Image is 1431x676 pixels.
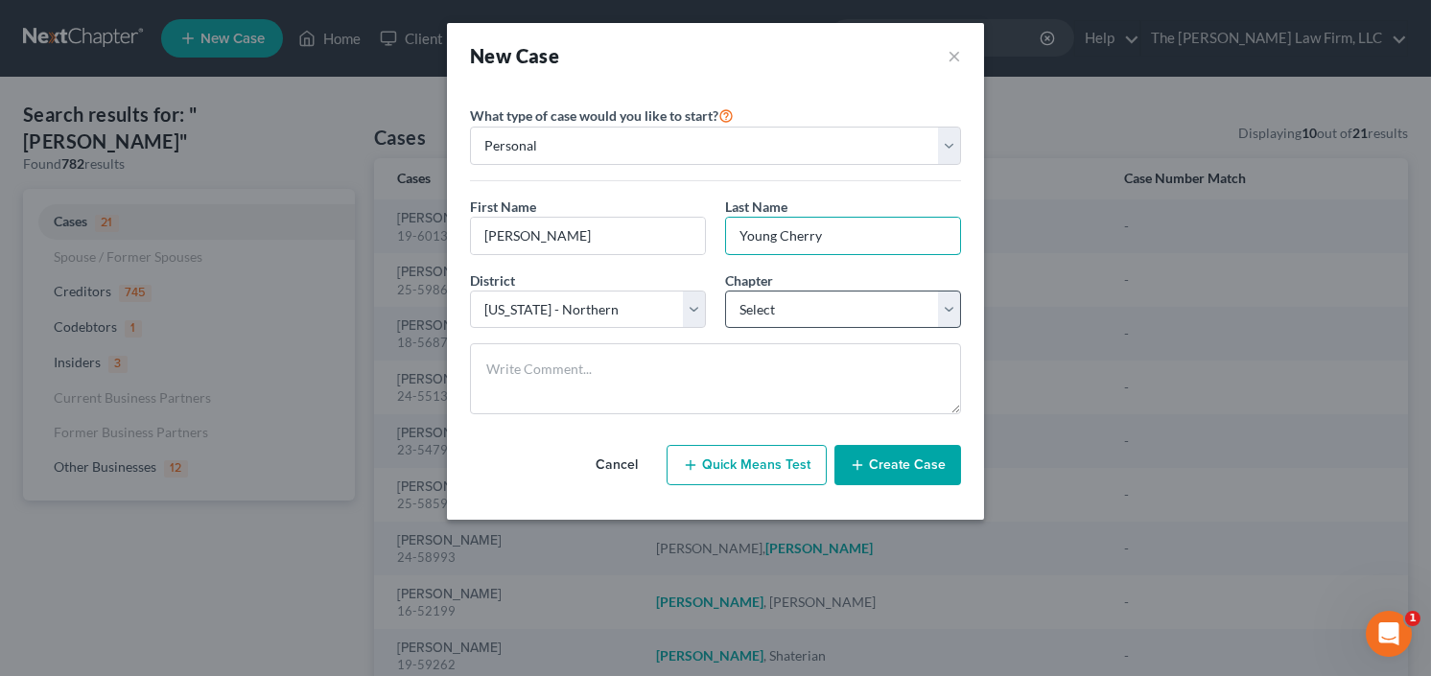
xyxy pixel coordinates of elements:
[471,218,705,254] input: Enter First Name
[575,446,659,484] button: Cancel
[667,445,827,485] button: Quick Means Test
[1366,611,1412,657] iframe: Intercom live chat
[725,272,773,289] span: Chapter
[834,445,961,485] button: Create Case
[948,42,961,69] button: ×
[470,104,734,127] label: What type of case would you like to start?
[470,198,536,215] span: First Name
[470,44,559,67] strong: New Case
[1405,611,1420,626] span: 1
[725,198,787,215] span: Last Name
[470,272,515,289] span: District
[726,218,960,254] input: Enter Last Name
